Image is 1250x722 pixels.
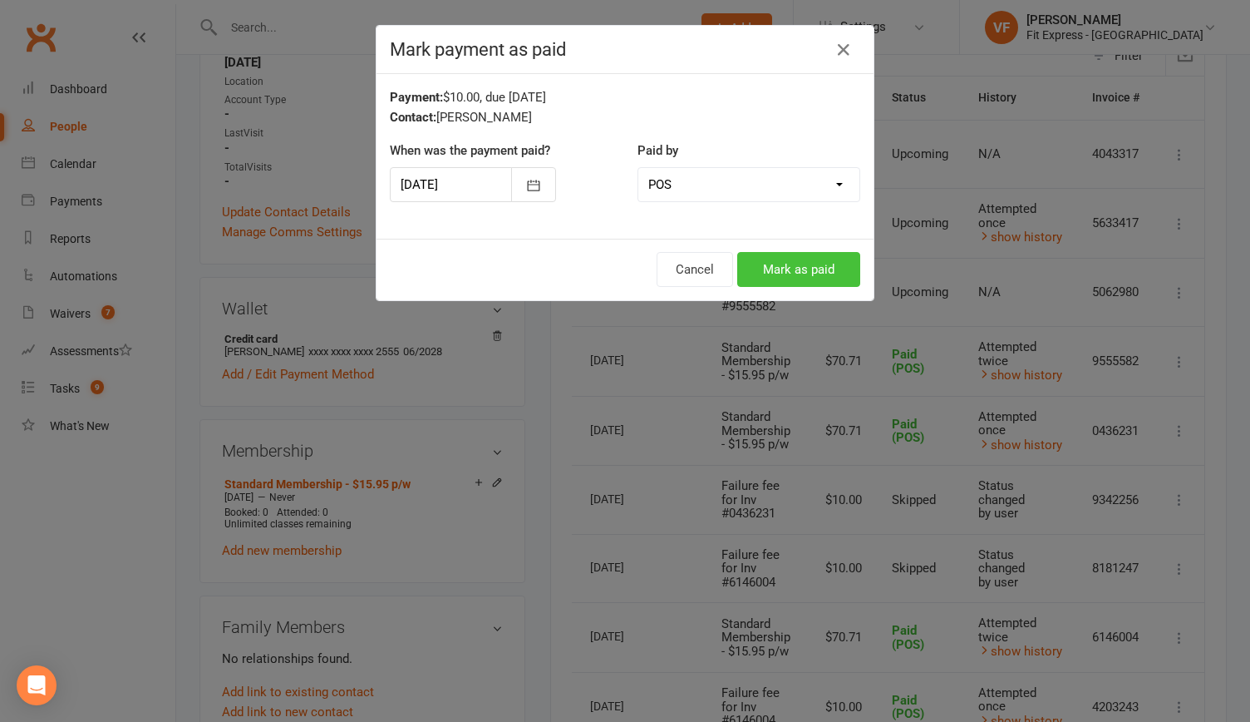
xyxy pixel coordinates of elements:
button: Close [830,37,857,63]
div: $10.00, due [DATE] [390,87,860,107]
div: [PERSON_NAME] [390,107,860,127]
button: Cancel [657,252,733,287]
label: When was the payment paid? [390,141,550,161]
strong: Contact: [390,110,436,125]
strong: Payment: [390,90,443,105]
div: Open Intercom Messenger [17,665,57,705]
h4: Mark payment as paid [390,39,860,60]
label: Paid by [637,141,678,161]
button: Mark as paid [737,252,860,287]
